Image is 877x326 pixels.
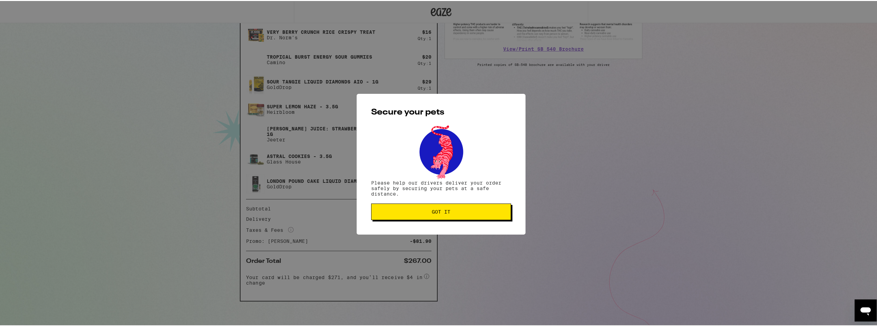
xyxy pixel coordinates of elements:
[371,202,511,219] button: Got it
[432,208,450,213] span: Got it
[855,298,877,320] iframe: Button to launch messaging window
[371,179,511,196] p: Please help our drivers deliver your order safely by securing your pets at a safe distance.
[413,122,469,179] img: pets
[371,107,511,116] h2: Secure your pets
